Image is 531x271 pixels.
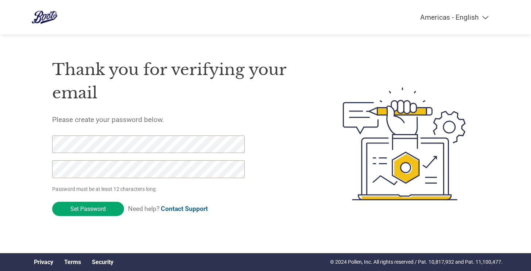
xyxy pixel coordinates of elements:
h1: Thank you for verifying your email [52,58,308,105]
input: Set Password [52,202,124,216]
a: Privacy [34,259,53,266]
img: create-password [330,47,479,240]
p: Password must be at least 12 characters long [52,185,247,193]
p: © 2024 Pollen, Inc. All rights reserved / Pat. 10,817,932 and Pat. 11,100,477. [330,258,503,266]
h5: Please create your password below. [52,115,308,124]
a: Security [92,259,113,266]
a: Terms [64,259,81,266]
span: Need help? [128,205,208,212]
a: Contact Support [161,205,208,212]
img: Boots [28,7,61,27]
